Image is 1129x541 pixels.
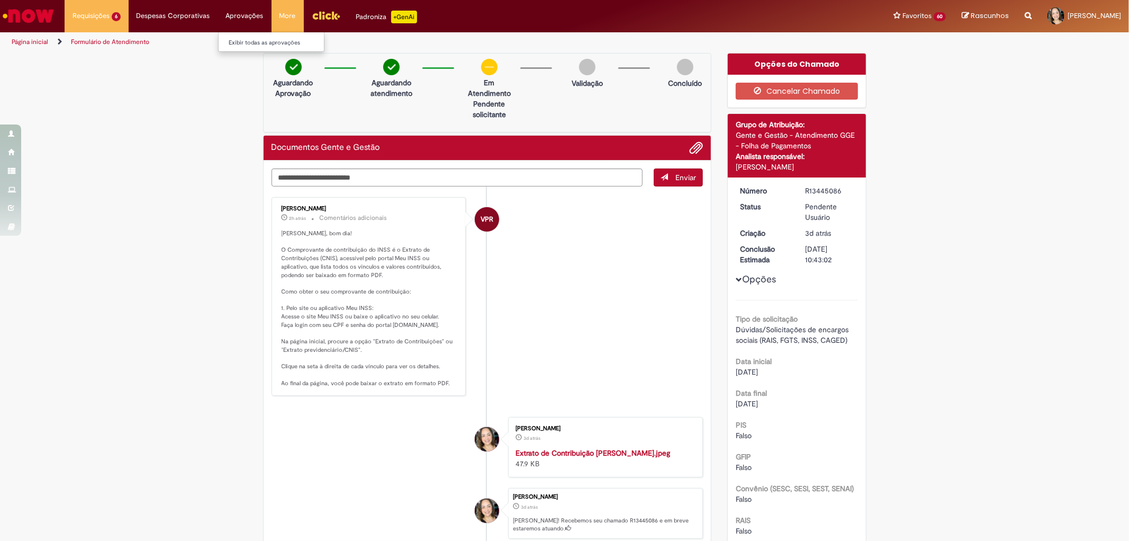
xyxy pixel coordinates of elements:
time: 25/08/2025 15:42:57 [521,504,538,510]
div: Analista responsável: [736,151,858,162]
div: [PERSON_NAME] [516,425,692,432]
img: ServiceNow [1,5,56,26]
b: PIS [736,420,746,430]
span: Aprovações [226,11,264,21]
span: Falso [736,494,752,504]
img: check-circle-green.png [383,59,400,75]
span: [DATE] [736,399,758,409]
a: Rascunhos [962,11,1009,21]
p: Validação [572,78,603,88]
div: Gente e Gestão - Atendimento GGE - Folha de Pagamentos [736,130,858,151]
p: Concluído [668,78,702,88]
div: [PERSON_NAME] [282,206,458,212]
a: Página inicial [12,38,48,46]
img: img-circle-grey.png [677,59,693,75]
div: Fabiana Raimundo De Carvalho [475,499,499,523]
b: RAIS [736,516,751,525]
dt: Status [732,201,797,212]
span: Favoritos [902,11,932,21]
img: circle-minus.png [481,59,498,75]
button: Cancelar Chamado [736,83,858,100]
b: Tipo de solicitação [736,314,798,324]
dt: Criação [732,228,797,238]
div: Opções do Chamado [728,54,866,75]
a: Formulário de Atendimento [71,38,149,46]
h2: Documentos Gente e Gestão Histórico de tíquete [272,143,380,153]
span: Enviar [675,173,696,182]
span: Rascunhos [971,11,1009,21]
b: Data final [736,388,767,398]
div: 47.9 KB [516,448,692,469]
div: [PERSON_NAME] [513,494,697,500]
span: VPR [481,207,493,232]
textarea: Digite sua mensagem aqui... [272,168,643,187]
p: Aguardando Aprovação [268,77,319,99]
span: [PERSON_NAME] [1068,11,1121,20]
p: Em Atendimento [464,77,515,99]
span: Despesas Corporativas [137,11,210,21]
span: Dúvidas/Solicitações de encargos sociais (RAIS, FGTS, INSS, CAGED) [736,325,851,345]
span: Falso [736,463,752,472]
button: Enviar [654,168,703,187]
span: Requisições [73,11,110,21]
p: [PERSON_NAME]! Recebemos seu chamado R13445086 e em breve estaremos atuando. [513,517,697,533]
ul: Aprovações [218,32,324,52]
div: [DATE] 10:43:02 [805,244,854,265]
span: 3d atrás [805,228,831,238]
span: 3d atrás [521,504,538,510]
div: Grupo de Atribuição: [736,119,858,130]
time: 25/08/2025 15:42:57 [805,228,831,238]
span: [DATE] [736,367,758,377]
div: Vanessa Paiva Ribeiro [475,207,499,232]
span: 6 [112,12,121,21]
div: R13445086 [805,185,854,196]
b: GFIP [736,452,751,462]
img: click_logo_yellow_360x200.png [312,7,340,23]
dt: Conclusão Estimada [732,244,797,265]
div: Pendente Usuário [805,201,854,223]
button: Adicionar anexos [689,141,703,155]
div: Fabiana Raimundo De Carvalho [475,427,499,451]
a: Extrato de Contribuição [PERSON_NAME].jpeg [516,448,670,458]
a: Exibir todas as aprovações [219,37,335,49]
p: Aguardando atendimento [366,77,417,99]
b: Convênio (SESC, SESI, SEST, SENAI) [736,484,854,493]
span: More [279,11,296,21]
b: Data inicial [736,357,772,366]
small: Comentários adicionais [320,214,387,223]
span: Falso [736,431,752,440]
dt: Número [732,185,797,196]
img: check-circle-green.png [285,59,302,75]
div: 25/08/2025 15:42:57 [805,228,854,238]
p: [PERSON_NAME], bom dia! O Comprovante de contribuição do INSS é o Extrato de Contribuições (CNIS)... [282,229,458,387]
div: Padroniza [356,11,417,23]
p: Pendente solicitante [464,99,515,120]
time: 25/08/2025 15:42:52 [523,435,540,441]
ul: Trilhas de página [8,32,745,52]
span: Falso [736,526,752,536]
span: 60 [934,12,946,21]
p: +GenAi [391,11,417,23]
div: [PERSON_NAME] [736,162,858,172]
time: 28/08/2025 08:58:16 [290,215,306,221]
img: img-circle-grey.png [579,59,595,75]
span: 3d atrás [523,435,540,441]
li: Fabiana Raimundo De Carvalho [272,488,703,539]
span: 2h atrás [290,215,306,221]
